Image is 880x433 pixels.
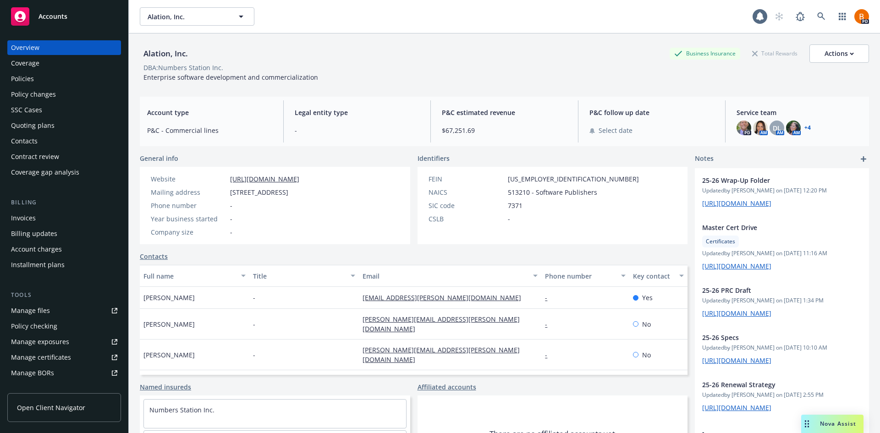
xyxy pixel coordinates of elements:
[429,214,504,224] div: CSLB
[151,187,226,197] div: Mailing address
[429,201,504,210] div: SIC code
[702,199,771,208] a: [URL][DOMAIN_NAME]
[230,201,232,210] span: -
[7,71,121,86] a: Policies
[702,344,862,352] span: Updated by [PERSON_NAME] on [DATE] 10:10 AM
[545,271,615,281] div: Phone number
[230,187,288,197] span: [STREET_ADDRESS]
[545,293,555,302] a: -
[753,121,768,135] img: photo
[702,285,838,295] span: 25-26 PRC Draft
[702,249,862,258] span: Updated by [PERSON_NAME] on [DATE] 11:16 AM
[670,48,740,59] div: Business Insurance
[599,126,632,135] span: Select date
[230,214,232,224] span: -
[508,174,639,184] span: [US_EMPLOYER_IDENTIFICATION_NUMBER]
[809,44,869,63] button: Actions
[833,7,852,26] a: Switch app
[11,366,54,380] div: Manage BORs
[295,126,420,135] span: -
[151,174,226,184] div: Website
[140,252,168,261] a: Contacts
[695,325,869,373] div: 25-26 SpecsUpdatedby [PERSON_NAME] on [DATE] 10:10 AM[URL][DOMAIN_NAME]
[249,265,359,287] button: Title
[801,415,813,433] div: Drag to move
[7,165,121,180] a: Coverage gap analysis
[7,226,121,241] a: Billing updates
[147,108,272,117] span: Account type
[791,7,809,26] a: Report a Bug
[695,153,714,164] span: Notes
[11,56,39,71] div: Coverage
[7,134,121,148] a: Contacts
[642,293,653,302] span: Yes
[143,63,223,72] div: DBA: Numbers Station Inc.
[801,415,863,433] button: Nova Assist
[429,187,504,197] div: NAICS
[541,265,629,287] button: Phone number
[508,201,522,210] span: 7371
[363,271,528,281] div: Email
[7,242,121,257] a: Account charges
[508,187,597,197] span: 513210 - Software Publishers
[11,350,71,365] div: Manage certificates
[143,293,195,302] span: [PERSON_NAME]
[706,237,735,246] span: Certificates
[695,278,869,325] div: 25-26 PRC DraftUpdatedby [PERSON_NAME] on [DATE] 1:34 PM[URL][DOMAIN_NAME]
[140,7,254,26] button: Alation, Inc.
[11,103,42,117] div: SSC Cases
[11,334,69,349] div: Manage exposures
[11,149,59,164] div: Contract review
[363,345,520,364] a: [PERSON_NAME][EMAIL_ADDRESS][PERSON_NAME][DOMAIN_NAME]
[442,108,567,117] span: P&C estimated revenue
[149,406,214,414] a: Numbers Station Inc.
[589,108,715,117] span: P&C follow up date
[7,334,121,349] a: Manage exposures
[7,103,121,117] a: SSC Cases
[7,258,121,272] a: Installment plans
[143,271,236,281] div: Full name
[7,319,121,334] a: Policy checking
[143,73,318,82] span: Enterprise software development and commercialization
[858,153,869,164] a: add
[38,13,67,20] span: Accounts
[702,262,771,270] a: [URL][DOMAIN_NAME]
[11,87,56,102] div: Policy changes
[702,333,838,342] span: 25-26 Specs
[812,7,830,26] a: Search
[702,175,838,185] span: 25-26 Wrap-Up Folder
[7,211,121,225] a: Invoices
[230,227,232,237] span: -
[147,126,272,135] span: P&C - Commercial lines
[253,271,345,281] div: Title
[702,223,838,232] span: Master Cert Drive
[7,149,121,164] a: Contract review
[11,40,39,55] div: Overview
[151,214,226,224] div: Year business started
[143,319,195,329] span: [PERSON_NAME]
[11,165,79,180] div: Coverage gap analysis
[702,186,862,195] span: Updated by [PERSON_NAME] on [DATE] 12:20 PM
[737,108,862,117] span: Service team
[11,71,34,86] div: Policies
[148,12,227,22] span: Alation, Inc.
[11,134,38,148] div: Contacts
[702,309,771,318] a: [URL][DOMAIN_NAME]
[7,381,121,396] a: Summary of insurance
[363,315,520,333] a: [PERSON_NAME][EMAIL_ADDRESS][PERSON_NAME][DOMAIN_NAME]
[642,319,651,329] span: No
[748,48,802,59] div: Total Rewards
[508,214,510,224] span: -
[642,350,651,360] span: No
[140,265,249,287] button: Full name
[695,373,869,420] div: 25-26 Renewal StrategyUpdatedby [PERSON_NAME] on [DATE] 2:55 PM[URL][DOMAIN_NAME]
[770,7,788,26] a: Start snowing
[7,290,121,300] div: Tools
[230,175,299,183] a: [URL][DOMAIN_NAME]
[695,168,869,215] div: 25-26 Wrap-Up FolderUpdatedby [PERSON_NAME] on [DATE] 12:20 PM[URL][DOMAIN_NAME]
[545,320,555,329] a: -
[737,121,751,135] img: photo
[7,87,121,102] a: Policy changes
[11,381,81,396] div: Summary of insurance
